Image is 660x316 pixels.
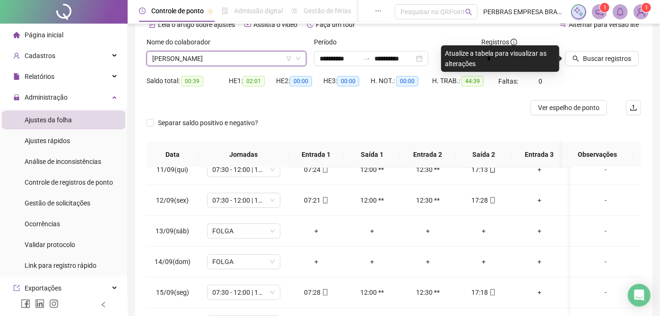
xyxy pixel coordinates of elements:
th: Entrada 3 [512,142,567,168]
span: Controle de ponto [151,7,204,15]
span: upload [630,104,637,111]
span: lock [13,94,20,101]
button: Ver espelho de ponto [530,100,607,115]
div: + [352,226,392,236]
div: H. TRAB.: [432,76,498,86]
span: 00:39 [181,76,203,86]
span: Ver espelho de ponto [538,102,599,113]
span: Separar saldo positivo e negativo? [154,118,262,128]
span: Alternar para versão lite [569,21,639,28]
span: Ocorrências [25,220,60,228]
div: + [519,226,560,236]
img: 87329 [634,5,648,19]
span: mobile [488,166,496,173]
span: FOLGA [213,255,275,269]
span: home [13,32,20,38]
span: Assista o vídeo [253,21,297,28]
span: user-add [13,52,20,59]
span: search [465,9,472,16]
span: instagram [49,299,59,308]
span: 07:30 - 12:00 | 12:30 - 16:48 [213,285,275,299]
button: Buscar registros [565,51,639,66]
span: 1 [603,4,607,11]
span: left [100,301,107,308]
span: down [295,56,301,61]
span: 00:00 [290,76,312,86]
div: 07:28 [296,287,337,298]
div: + [463,256,504,267]
span: Observações [570,149,625,160]
span: file-text [149,21,156,28]
div: 07:24 [296,164,337,175]
div: H. NOT.: [371,76,432,86]
span: notification [595,8,604,16]
th: Saída 1 [344,142,400,168]
span: 0 [538,77,542,85]
div: - [578,256,634,267]
div: HE 1: [229,76,276,86]
div: 17:28 [463,195,504,205]
span: swap-right [363,55,371,62]
span: swap [560,21,566,28]
span: Administração [25,94,68,101]
span: to [363,55,371,62]
span: Ajustes da folha [25,116,72,124]
span: Buscar registros [583,53,631,64]
span: youtube [244,21,251,28]
span: clock-circle [139,8,146,14]
span: export [13,285,20,291]
div: 07:21 [296,195,337,205]
th: Entrada 2 [400,142,456,168]
div: + [296,256,337,267]
div: Saldo total: [147,76,229,86]
span: Registros [481,37,517,47]
div: + [519,164,560,175]
span: Exportações [25,284,61,292]
span: pushpin [208,9,213,14]
span: 11/09(qui) [157,166,189,173]
span: mobile [488,197,496,204]
span: history [307,21,313,28]
th: Entrada 1 [288,142,344,168]
span: mobile [321,166,329,173]
span: 00:00 [337,76,359,86]
div: - [578,287,634,298]
div: + [519,195,560,205]
span: bell [616,8,625,16]
span: Controle de registros de ponto [25,179,113,186]
span: 02:01 [243,76,265,86]
span: file [13,73,20,80]
div: HE 2: [276,76,323,86]
span: Faça um tour [316,21,355,28]
span: search [573,55,579,62]
div: + [519,287,560,298]
div: - [578,195,634,205]
span: 12/09(sex) [156,196,189,204]
div: + [296,226,337,236]
div: 17:18 [463,287,504,298]
span: Admissão digital [234,7,283,15]
sup: Atualize o seu contato no menu Meus Dados [642,3,651,12]
div: + [352,256,392,267]
div: - [578,226,634,236]
span: Gestão de férias [304,7,351,15]
span: Leia o artigo sobre ajustes [158,21,235,28]
span: file-done [222,8,228,14]
span: ELMO GOMES RABELO [152,51,301,66]
span: sun [291,8,298,14]
span: 15/09(seg) [156,289,189,296]
div: 17:13 [463,164,504,175]
th: Data [147,142,199,168]
div: Open Intercom Messenger [628,284,651,307]
span: Ajustes rápidos [25,137,70,145]
span: Relatórios [25,73,54,80]
span: Página inicial [25,31,63,39]
div: + [408,256,448,267]
span: Cadastros [25,52,55,60]
div: HE 3: [323,76,371,86]
span: 1 [645,4,648,11]
span: mobile [321,197,329,204]
label: Nome do colaborador [147,37,217,47]
th: Saída 2 [456,142,512,168]
span: mobile [488,289,496,296]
